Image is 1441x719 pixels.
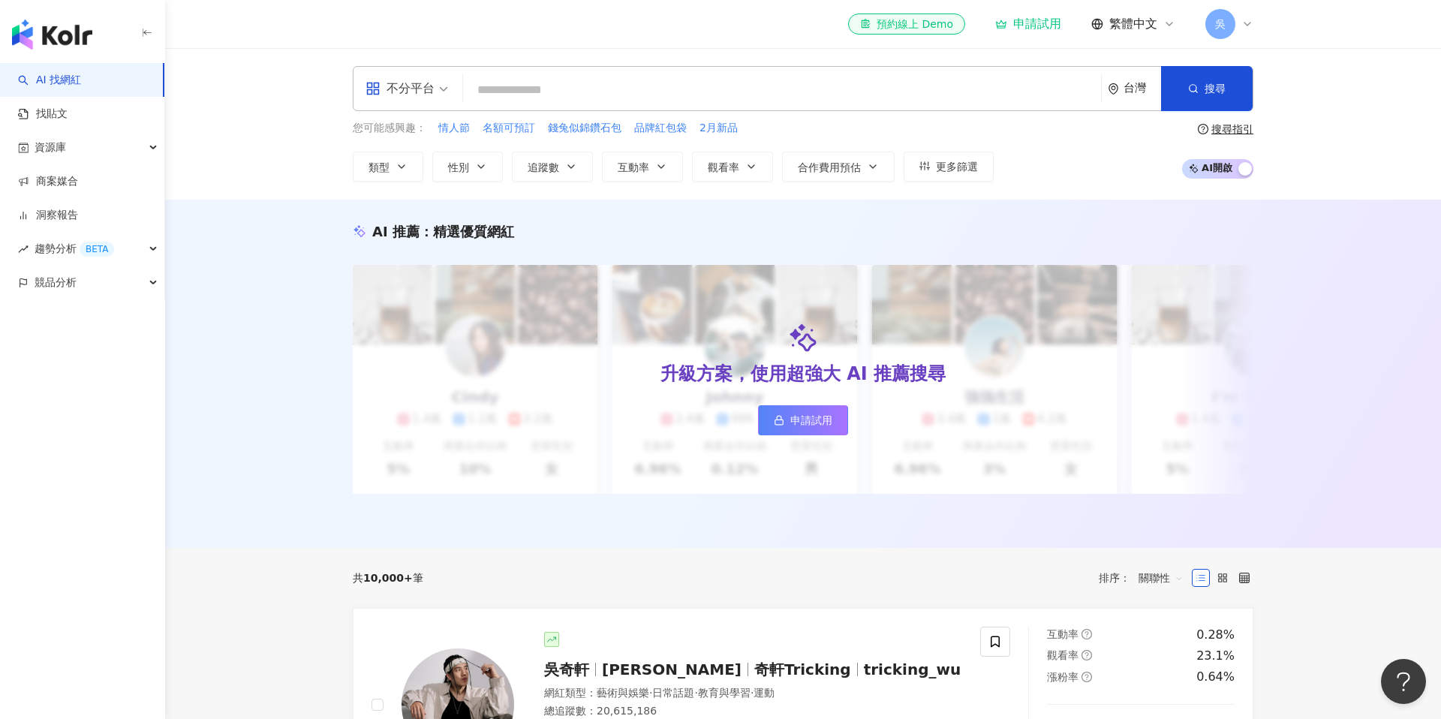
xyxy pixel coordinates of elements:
span: 類型 [369,161,390,173]
span: 更多篩選 [936,161,978,173]
button: 搜尋 [1161,66,1253,111]
span: 繁體中文 [1109,16,1157,32]
iframe: Help Scout Beacon - Open [1381,659,1426,704]
span: 追蹤數 [528,161,559,173]
button: 性別 [432,152,503,182]
span: 漲粉率 [1047,671,1078,683]
a: searchAI 找網紅 [18,73,81,88]
span: · [751,687,754,699]
span: question-circle [1082,629,1092,639]
span: appstore [366,81,381,96]
div: 總追蹤數 ： 20,615,186 [544,704,962,719]
img: logo [12,20,92,50]
div: AI 推薦 ： [372,222,514,241]
a: 申請試用 [758,405,848,435]
span: 情人節 [438,121,470,136]
span: · [649,687,652,699]
a: 洞察報告 [18,208,78,223]
button: 名額可預訂 [482,120,536,137]
a: 商案媒合 [18,174,78,189]
span: 運動 [754,687,775,699]
span: 競品分析 [35,266,77,299]
div: 不分平台 [366,77,435,101]
span: · [694,687,697,699]
div: 預約線上 Demo [860,17,953,32]
span: 奇軒Tricking [754,660,851,678]
span: 資源庫 [35,131,66,164]
span: 關聯性 [1139,566,1184,590]
button: 類型 [353,152,423,182]
a: 申請試用 [995,17,1061,32]
span: question-circle [1198,124,1208,134]
span: 名額可預訂 [483,121,535,136]
div: BETA [80,242,114,257]
span: 觀看率 [1047,649,1078,661]
span: 吳奇軒 [544,660,589,678]
span: rise [18,244,29,254]
span: 合作費用預估 [798,161,861,173]
span: 教育與學習 [698,687,751,699]
span: question-circle [1082,650,1092,660]
button: 追蹤數 [512,152,593,182]
span: 日常話題 [652,687,694,699]
span: 吳 [1215,16,1226,32]
span: 申請試用 [790,414,832,426]
a: 預約線上 Demo [848,14,965,35]
span: 品牌紅包袋 [634,121,687,136]
span: [PERSON_NAME] [602,660,742,678]
div: 23.1% [1196,648,1235,664]
span: 觀看率 [708,161,739,173]
div: 網紅類型 ： [544,686,962,701]
span: 您可能感興趣： [353,121,426,136]
button: 2月新品 [699,120,739,137]
button: 品牌紅包袋 [633,120,687,137]
div: 0.64% [1196,669,1235,685]
div: 搜尋指引 [1211,123,1253,135]
div: 共 筆 [353,572,423,584]
span: question-circle [1082,672,1092,682]
span: 10,000+ [363,572,413,584]
span: 互動率 [618,161,649,173]
button: 觀看率 [692,152,773,182]
span: 互動率 [1047,628,1078,640]
span: 性別 [448,161,469,173]
span: 藝術與娛樂 [597,687,649,699]
div: 排序： [1099,566,1192,590]
button: 情人節 [438,120,471,137]
div: 0.28% [1196,627,1235,643]
div: 升級方案，使用超強大 AI 推薦搜尋 [660,362,946,387]
button: 互動率 [602,152,683,182]
span: 搜尋 [1205,83,1226,95]
span: environment [1108,83,1119,95]
span: 精選優質網紅 [433,224,514,239]
button: 更多篩選 [904,152,994,182]
span: 2月新品 [699,121,738,136]
span: 錢兔似錦鑽石包 [548,121,621,136]
span: 趨勢分析 [35,232,114,266]
button: 合作費用預估 [782,152,895,182]
div: 台灣 [1124,82,1161,95]
button: 錢兔似錦鑽石包 [547,120,622,137]
a: 找貼文 [18,107,68,122]
span: tricking_wu [864,660,961,678]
